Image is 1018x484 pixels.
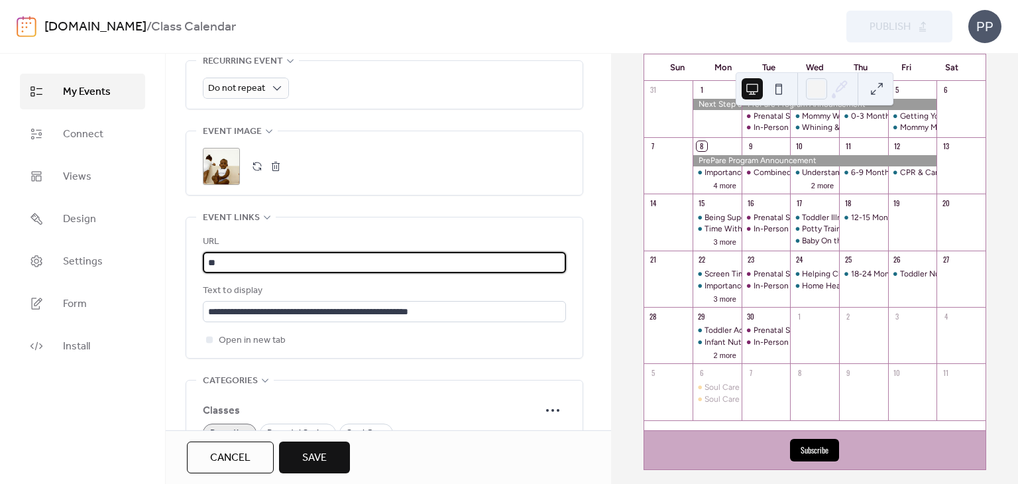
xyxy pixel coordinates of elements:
div: CPR & Car Seat Safety [900,167,982,178]
div: 22 [697,255,707,265]
div: Understanding Your Infant & Infant Accidents [790,167,839,178]
div: Fri [883,54,929,81]
a: Design [20,201,145,237]
span: Soul Care [347,426,386,442]
div: Prenatal Series [742,111,791,122]
div: 10 [892,367,902,377]
div: Potty Training & Fighting the Impulse to Spend [802,223,972,235]
div: Toddler Nutrition & Toddler Play [900,269,1015,280]
div: 23 [746,255,756,265]
div: Wed [792,54,838,81]
div: URL [203,234,563,250]
span: Save [302,450,327,466]
div: Whining & Tantrums [802,122,876,133]
div: 20 [940,198,950,208]
span: Classes [203,403,539,419]
div: 8 [794,367,804,377]
div: ; [203,148,240,185]
div: 11 [940,367,950,377]
div: Baby On the Move & Staying Out of Debt [790,235,839,247]
div: In-Person Prenatal Series [742,122,791,133]
div: Sun [655,54,701,81]
div: 0-3 Month & 3-6 Month Infant Expectations [839,111,888,122]
span: Cancel [210,450,251,466]
div: 31 [648,85,658,95]
div: 29 [697,311,707,321]
div: 12-15 Month & 15-18 Month Milestones [851,212,993,223]
div: 17 [794,198,804,208]
div: Prenatal Series [754,325,808,336]
div: PP [968,10,1001,43]
div: Prenatal Series [754,212,808,223]
b: Class Calendar [151,15,236,40]
div: Soul Care (Spiritual) Series - Healthy Dad [705,394,853,405]
span: Open in new tab [219,333,286,349]
span: Connect [63,127,103,143]
div: Toddler Accidents & Your Financial Future [705,325,856,336]
div: 26 [892,255,902,265]
div: 24 [794,255,804,265]
div: 18 [843,198,853,208]
div: 30 [746,311,756,321]
div: 9 [843,367,853,377]
div: In-Person Prenatal Series [742,280,791,292]
div: CPR & Car Seat Safety [888,167,937,178]
div: Combined Prenatal Series – Labor & Delivery [754,167,915,178]
div: 11 [843,141,853,151]
a: [DOMAIN_NAME] [44,15,146,40]
div: Toddler Accidents & Your Financial Future [693,325,742,336]
div: 28 [648,311,658,321]
div: Whining & Tantrums [790,122,839,133]
div: Prenatal Series [742,325,791,336]
div: Soul Care (Spiritual) Series - Healthy Dad [693,394,742,405]
div: 19 [892,198,902,208]
div: Prenatal Series [754,111,808,122]
div: 18-24 Month & 24-36 Month Milestones [851,269,997,280]
span: Parenting [210,426,249,442]
div: 27 [940,255,950,265]
div: 7 [746,367,756,377]
div: Understanding Your Infant & Infant Accidents [802,167,966,178]
div: Time With [PERSON_NAME] & Words Matter: Silent Words [705,223,917,235]
div: 9 [746,141,756,151]
button: Cancel [187,442,274,473]
div: Being Super Mom & Credit Scores: the Good, the Bad, the Ugly [705,212,932,223]
div: 3 [892,311,902,321]
span: Design [63,212,96,227]
button: Subscribe [790,439,839,461]
span: Event links [203,210,260,226]
div: Importance of Bonding & Infant Expectations [693,280,742,292]
div: 1 [697,85,707,95]
div: Importance of Words & Credit Cards: Friend or Foe? [705,167,893,178]
div: Home Health & Anger Management [790,280,839,292]
button: 3 more [708,292,742,304]
button: 2 more [708,349,742,360]
div: Potty Training & Fighting the Impulse to Spend [790,223,839,235]
div: In-Person Prenatal Series [754,280,845,292]
div: Combined Prenatal Series – Labor & Delivery [742,167,791,178]
span: Form [63,296,87,312]
div: 8 [697,141,707,151]
a: Install [20,328,145,364]
div: 21 [648,255,658,265]
div: 10 [794,141,804,151]
div: Sat [929,54,975,81]
div: Getting Your Baby to Sleep & Crying [888,111,937,122]
div: Baby On the Move & Staying Out of Debt [802,235,950,247]
div: Importance of Bonding & Infant Expectations [705,280,867,292]
div: Prenatal Series [742,212,791,223]
span: Do not repeat [208,80,265,97]
div: 5 [892,85,902,95]
span: Views [63,169,91,185]
div: In-Person Prenatal Series [754,337,845,348]
a: Settings [20,243,145,279]
div: 2 [843,311,853,321]
button: 2 more [806,179,839,190]
button: 4 more [708,179,742,190]
div: Home Health & [MEDICAL_DATA] [802,280,922,292]
div: Mommy Work & Quality Childcare [802,111,923,122]
div: Toddler Illness & Toddler Oral Health [802,212,934,223]
div: Mommy Milestones & Creating Kindness [888,122,937,133]
a: Connect [20,116,145,152]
